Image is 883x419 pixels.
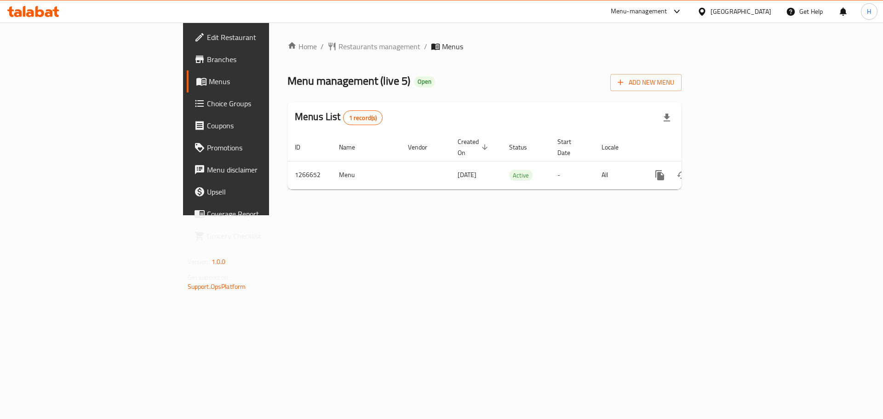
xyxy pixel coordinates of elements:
[207,164,323,175] span: Menu disclaimer
[207,54,323,65] span: Branches
[187,92,331,115] a: Choice Groups
[295,110,383,125] h2: Menus List
[207,120,323,131] span: Coupons
[642,133,745,161] th: Actions
[509,142,539,153] span: Status
[187,115,331,137] a: Coupons
[187,159,331,181] a: Menu disclaimer
[414,76,435,87] div: Open
[188,281,246,293] a: Support.OpsPlatform
[187,48,331,70] a: Branches
[287,41,682,52] nav: breadcrumb
[187,26,331,48] a: Edit Restaurant
[287,70,410,91] span: Menu management ( live 5 )
[187,137,331,159] a: Promotions
[649,164,671,186] button: more
[338,41,420,52] span: Restaurants management
[212,256,226,268] span: 1.0.0
[209,76,323,87] span: Menus
[458,136,491,158] span: Created On
[187,203,331,225] a: Coverage Report
[711,6,771,17] div: [GEOGRAPHIC_DATA]
[187,181,331,203] a: Upsell
[295,142,312,153] span: ID
[207,230,323,241] span: Grocery Checklist
[867,6,871,17] span: H
[339,142,367,153] span: Name
[610,74,682,91] button: Add New Menu
[287,133,745,189] table: enhanced table
[207,98,323,109] span: Choice Groups
[188,256,210,268] span: Version:
[207,186,323,197] span: Upsell
[187,70,331,92] a: Menus
[611,6,667,17] div: Menu-management
[207,32,323,43] span: Edit Restaurant
[550,161,594,189] td: -
[671,164,693,186] button: Change Status
[187,225,331,247] a: Grocery Checklist
[414,78,435,86] span: Open
[344,114,383,122] span: 1 record(s)
[509,170,533,181] span: Active
[594,161,642,189] td: All
[442,41,463,52] span: Menus
[557,136,583,158] span: Start Date
[327,41,420,52] a: Restaurants management
[207,142,323,153] span: Promotions
[424,41,427,52] li: /
[408,142,439,153] span: Vendor
[656,107,678,129] div: Export file
[602,142,631,153] span: Locale
[207,208,323,219] span: Coverage Report
[618,77,674,88] span: Add New Menu
[343,110,383,125] div: Total records count
[332,161,401,189] td: Menu
[458,169,476,181] span: [DATE]
[188,271,230,283] span: Get support on:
